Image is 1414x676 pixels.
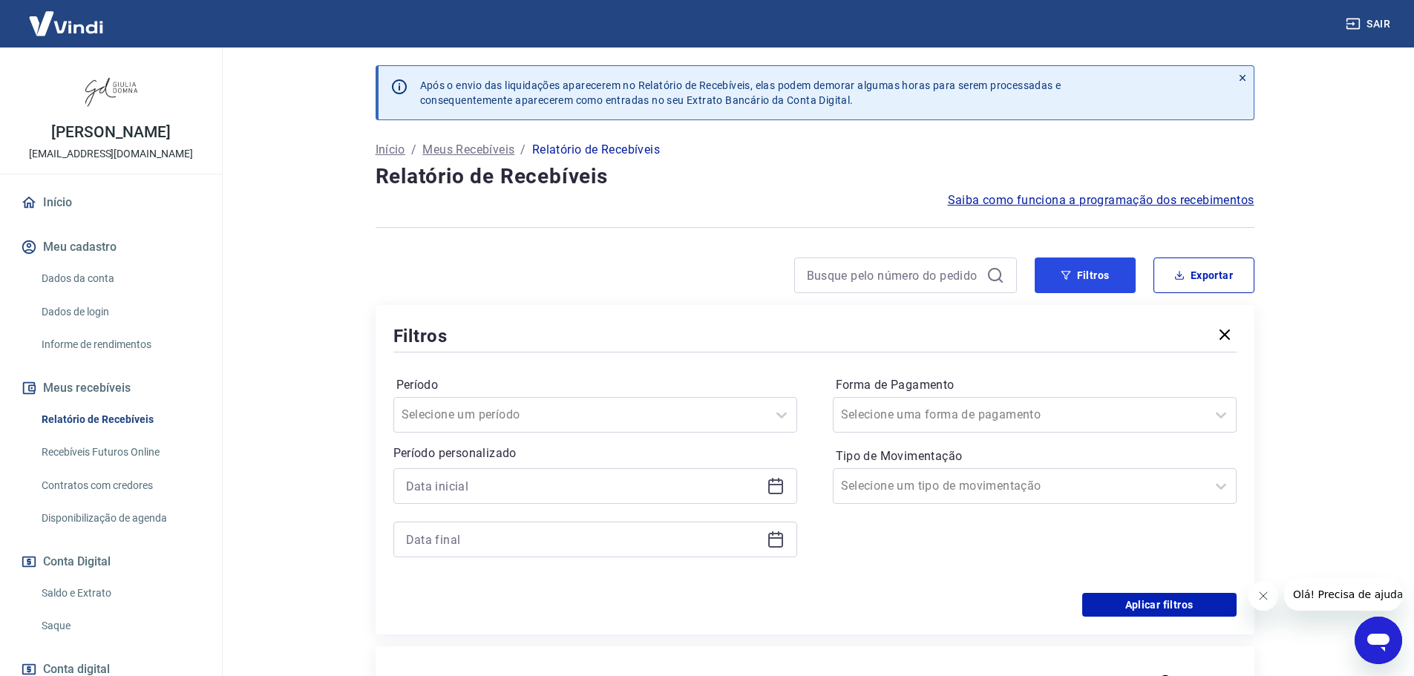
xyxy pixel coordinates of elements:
button: Aplicar filtros [1082,593,1237,617]
p: Relatório de Recebíveis [532,141,660,159]
input: Data final [406,528,761,551]
p: / [411,141,416,159]
a: Relatório de Recebíveis [36,404,204,435]
button: Filtros [1035,257,1136,293]
label: Tipo de Movimentação [836,447,1234,465]
button: Conta Digital [18,545,204,578]
button: Sair [1343,10,1396,38]
a: Saiba como funciona a programação dos recebimentos [948,191,1254,209]
iframe: Mensagem da empresa [1284,578,1402,611]
h5: Filtros [393,324,448,348]
iframe: Botão para abrir a janela de mensagens [1355,617,1402,664]
iframe: Fechar mensagem [1248,581,1278,611]
button: Exportar [1153,257,1254,293]
input: Data inicial [406,475,761,497]
p: [PERSON_NAME] [51,125,170,140]
button: Meus recebíveis [18,372,204,404]
a: Informe de rendimentos [36,329,204,360]
a: Saldo e Extrato [36,578,204,608]
a: Disponibilização de agenda [36,503,204,534]
img: Vindi [18,1,114,46]
a: Dados de login [36,297,204,327]
input: Busque pelo número do pedido [807,264,981,286]
p: [EMAIL_ADDRESS][DOMAIN_NAME] [29,146,193,162]
a: Início [376,141,405,159]
span: Olá! Precisa de ajuda? [9,10,125,22]
a: Início [18,186,204,219]
a: Dados da conta [36,263,204,294]
p: Após o envio das liquidações aparecerem no Relatório de Recebíveis, elas podem demorar algumas ho... [420,78,1061,108]
h4: Relatório de Recebíveis [376,162,1254,191]
p: / [520,141,526,159]
a: Recebíveis Futuros Online [36,437,204,467]
a: Meus Recebíveis [422,141,514,159]
button: Meu cadastro [18,231,204,263]
a: Saque [36,611,204,641]
label: Período [396,376,794,394]
p: Período personalizado [393,444,797,462]
img: 11efcaa0-b592-4158-bf44-3e3a1f4dab66.jpeg [82,59,141,119]
a: Contratos com credores [36,470,204,501]
label: Forma de Pagamento [836,376,1234,394]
